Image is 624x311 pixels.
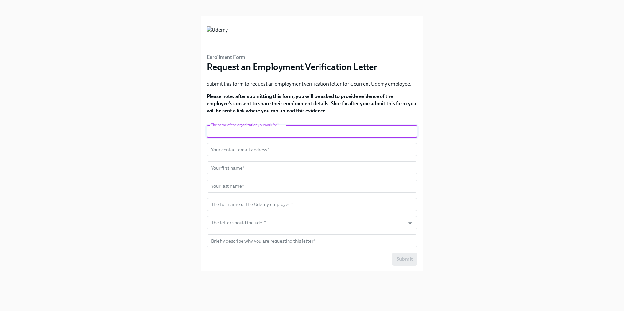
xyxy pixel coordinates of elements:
p: Submit this form to request an employment verification letter for a current Udemy employee. [207,81,417,88]
strong: Please note: after submitting this form, you will be asked to provide evidence of the employee's ... [207,93,416,114]
h3: Request an Employment Verification Letter [207,61,377,73]
img: Udemy [207,26,228,46]
button: Open [405,218,415,228]
h6: Enrollment Form [207,54,377,61]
